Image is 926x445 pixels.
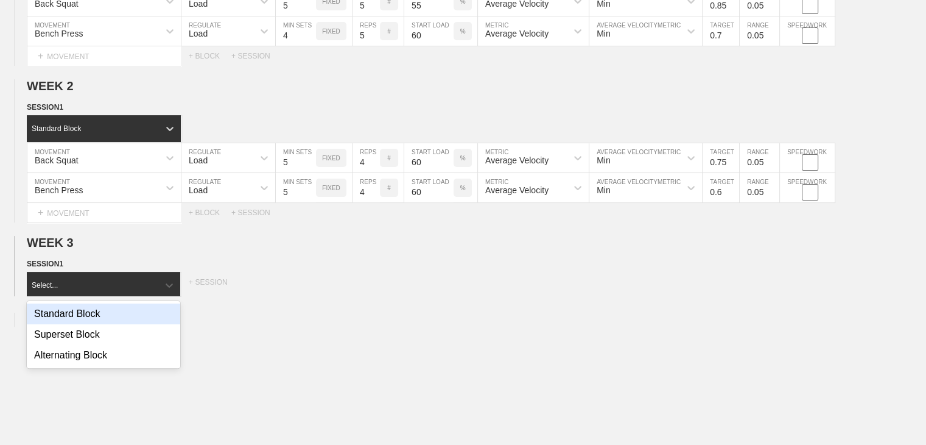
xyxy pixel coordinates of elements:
div: Bench Press [35,29,83,38]
div: + SESSION [231,208,280,217]
p: % [460,155,466,162]
div: Alternating Block [27,345,180,366]
div: Standard Block [27,304,180,324]
p: # [387,185,391,191]
span: + [38,207,43,218]
span: WEEK 3 [27,236,74,249]
span: SESSION 1 [27,260,63,268]
iframe: Chat Widget [865,386,926,445]
p: FIXED [322,155,340,162]
div: MOVEMENT [27,46,181,66]
p: # [387,155,391,162]
div: + BLOCK [189,208,231,217]
div: Load [189,185,208,195]
div: Bench Press [35,185,83,195]
div: Min [597,185,611,195]
input: Any [404,16,454,46]
div: Min [597,155,611,165]
div: Load [189,29,208,38]
div: MOVEMENT [27,203,181,223]
div: Standard Block [32,124,81,133]
span: SESSION 1 [27,103,63,112]
div: + BLOCK [189,52,231,60]
div: + SESSION [231,52,280,60]
div: Load [189,155,208,165]
div: Superset Block [27,324,180,345]
p: % [460,185,466,191]
div: + SESSION [189,278,243,296]
span: WEEK 2 [27,79,74,93]
p: FIXED [322,28,340,35]
p: % [460,28,466,35]
input: Any [404,143,454,173]
div: Average Velocity [485,29,549,38]
div: Back Squat [35,155,79,165]
p: FIXED [322,185,340,191]
input: Any [404,173,454,202]
p: # [387,28,391,35]
div: Min [597,29,611,38]
span: + [38,51,43,61]
div: Average Velocity [485,155,549,165]
div: Average Velocity [485,185,549,195]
